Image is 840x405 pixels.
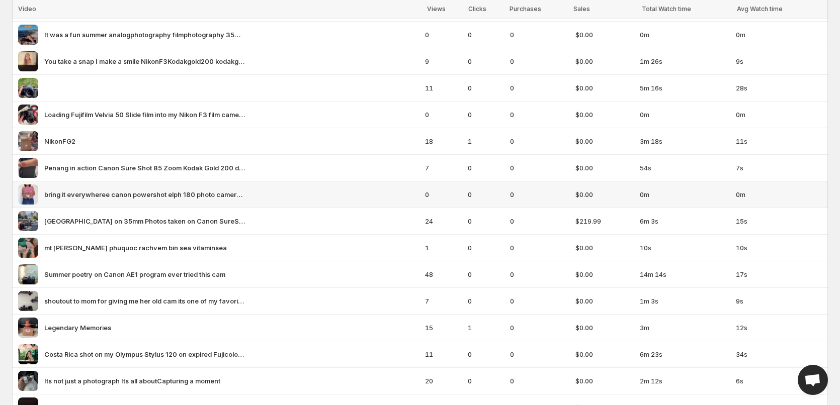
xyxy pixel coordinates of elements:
[18,105,38,125] img: Loading Fujifilm Velvia 50 Slide film into my Nikon F3 film camera Been awhile since I used slide...
[640,189,730,199] span: 0m
[425,189,462,199] span: 0
[18,264,38,284] img: Summer poetry on Canon AE1 program ever tried this cam
[736,349,822,359] span: 34s
[573,5,590,13] span: Sales
[510,110,569,120] span: 0
[575,163,634,173] span: $0.00
[18,371,38,391] img: Its not just a photograph Its all aboutCapturing a moment
[736,216,822,226] span: 15s
[736,136,822,146] span: 11s
[44,323,111,333] span: Legendary Memories
[468,56,503,66] span: 0
[468,269,503,279] span: 0
[18,25,38,45] img: It was a fun summer analogphotography filmphotography 35mm mediumformat filmisnotdead fotografian...
[44,243,227,253] span: mt [PERSON_NAME] phuquoc rachvem bin sea vitaminsea
[798,365,828,395] a: Open chat
[18,344,38,364] img: Costa Rica shot on my Olympus Stylus 120 on expired Fujicolor Superia costarica film 35mm olympus...
[425,243,462,253] span: 1
[575,136,634,146] span: $0.00
[468,30,503,40] span: 0
[510,56,569,66] span: 0
[425,163,462,173] span: 7
[425,30,462,40] span: 0
[44,56,245,66] span: You take a snap I make a smile NikonF3Kodakgold200 kodakgold200 nikonf3
[575,269,634,279] span: $0.00
[18,211,38,231] img: Budapest on 35mm Photos taken on Canon SureShot Telemax using Kodak Gold 200 film
[425,376,462,386] span: 20
[425,269,462,279] span: 48
[468,376,503,386] span: 0
[44,216,245,226] span: [GEOGRAPHIC_DATA] on 35mm Photos taken on Canon SureShot Telemax using Kodak Gold 200 film
[468,189,503,199] span: 0
[510,269,569,279] span: 0
[510,296,569,306] span: 0
[468,136,503,146] span: 1
[18,184,38,205] img: bring it everywheree canon powershot elph 180 photo camera canon canonphotography
[44,349,245,359] span: Costa Rica shot on my Olympus Stylus 120 on expired Fujicolor Superia costarica film 35mm olympus...
[640,376,730,386] span: 2m 12s
[468,323,503,333] span: 1
[736,323,822,333] span: 12s
[640,269,730,279] span: 14m 14s
[575,56,634,66] span: $0.00
[575,30,634,40] span: $0.00
[468,349,503,359] span: 0
[468,83,503,93] span: 0
[44,30,245,40] span: It was a fun summer analogphotography filmphotography 35mm mediumformat filmisnotdead fotografian...
[575,110,634,120] span: $0.00
[44,110,245,120] span: Loading Fujifilm Velvia 50 Slide film into my Nikon F3 film camera Been awhile since I used slide...
[468,163,503,173] span: 0
[510,163,569,173] span: 0
[18,131,38,151] img: NikonFG2
[510,216,569,226] span: 0
[640,349,730,359] span: 6m 23s
[468,5,486,13] span: Clicks
[640,110,730,120] span: 0m
[510,189,569,199] span: 0
[510,323,569,333] span: 0
[510,243,569,253] span: 0
[575,349,634,359] span: $0.00
[425,83,462,93] span: 11
[510,5,541,13] span: Purchases
[736,189,822,199] span: 0m
[18,238,38,258] img: mt ngy bin phuquoc rachvem bin sea vitaminsea
[736,110,822,120] span: 0m
[642,5,691,13] span: Total Watch time
[427,5,446,13] span: Views
[44,136,75,146] span: NikonFG2
[640,323,730,333] span: 3m
[640,30,730,40] span: 0m
[736,296,822,306] span: 9s
[44,163,245,173] span: Penang in action Canon Sure Shot 85 Zoom Kodak Gold 200 darkroom8studio film filmphotography film...
[737,5,783,13] span: Avg Watch time
[468,243,503,253] span: 0
[575,376,634,386] span: $0.00
[44,376,220,386] span: Its not just a photograph Its all aboutCapturing a moment
[640,56,730,66] span: 1m 26s
[468,296,503,306] span: 0
[18,51,38,71] img: You take a snap I make a smile NikonF3Kodakgold200 kodakgold200 nikonf3
[736,163,822,173] span: 7s
[736,83,822,93] span: 28s
[640,296,730,306] span: 1m 3s
[510,349,569,359] span: 0
[44,269,225,279] span: Summer poetry on Canon AE1 program ever tried this cam
[640,136,730,146] span: 3m 18s
[575,216,634,226] span: $219.99
[510,136,569,146] span: 0
[44,296,245,306] span: shoutout to mom for giving me her old cam its one of my favorites - glphoto filmphotography canon...
[44,189,245,199] span: bring it everywheree canon powershot elph 180 photo camera canon canonphotography
[510,30,569,40] span: 0
[425,136,462,146] span: 18
[468,216,503,226] span: 0
[468,110,503,120] span: 0
[640,216,730,226] span: 6m 3s
[575,189,634,199] span: $0.00
[425,216,462,226] span: 24
[18,5,36,13] span: Video
[425,110,462,120] span: 0
[425,56,462,66] span: 9
[18,291,38,311] img: shoutout to mom for giving me her old cam its one of my favorites - glphoto filmphotography canon...
[736,376,822,386] span: 6s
